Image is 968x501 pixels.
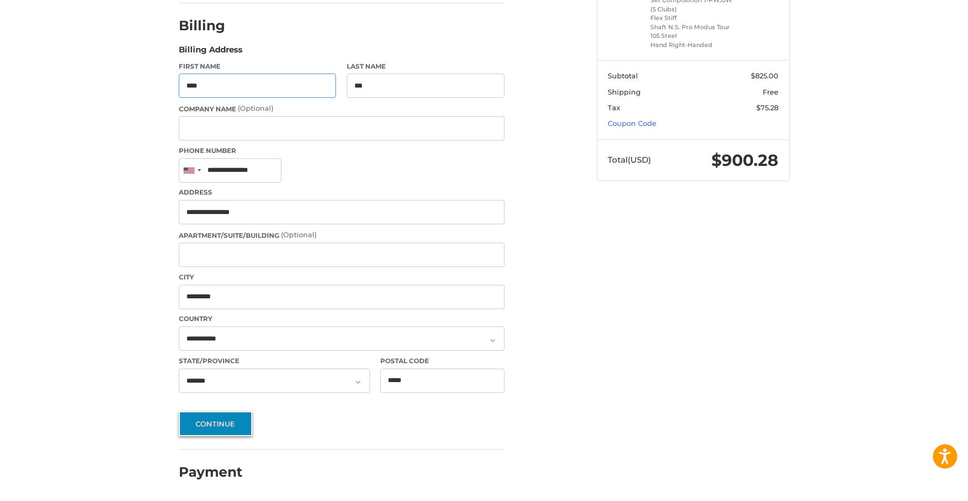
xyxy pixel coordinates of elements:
iframe: Google Customer Reviews [879,472,968,501]
label: Company Name [179,103,505,114]
span: Shipping [608,88,641,96]
button: Continue [179,411,252,436]
label: Phone Number [179,146,505,156]
label: Postal Code [380,356,505,366]
h2: Payment [179,464,243,480]
small: (Optional) [238,104,273,112]
span: Total (USD) [608,155,651,165]
span: $75.28 [756,103,778,112]
label: Country [179,314,505,324]
span: $900.28 [711,150,778,170]
label: City [179,272,505,282]
li: Hand Right-Handed [650,41,733,50]
div: United States: +1 [179,159,204,182]
span: Tax [608,103,620,112]
legend: Billing Address [179,44,243,61]
a: Coupon Code [608,119,656,128]
label: First Name [179,62,337,71]
li: Flex Stiff [650,14,733,23]
span: Free [763,88,778,96]
span: Subtotal [608,71,638,80]
label: Address [179,188,505,197]
li: Shaft N.S. Pro Modus Tour 105 Steel [650,23,733,41]
label: State/Province [179,356,370,366]
label: Last Name [347,62,505,71]
span: $825.00 [751,71,778,80]
h2: Billing [179,17,242,34]
label: Apartment/Suite/Building [179,230,505,241]
small: (Optional) [281,230,317,239]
